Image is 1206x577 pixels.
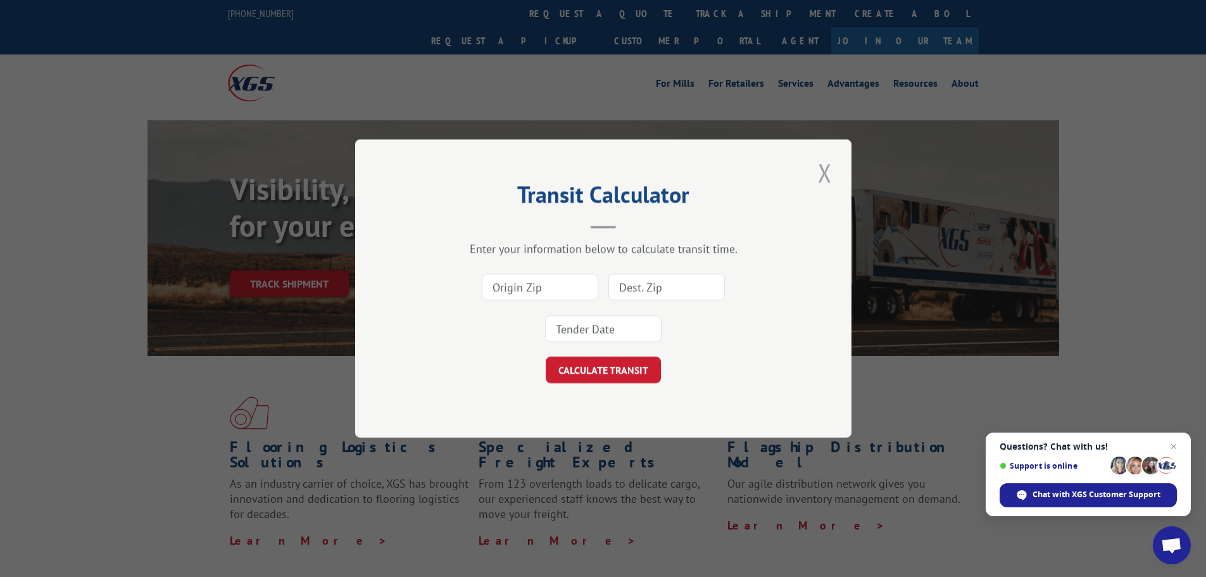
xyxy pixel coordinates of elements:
input: Tender Date [545,315,662,342]
div: Enter your information below to calculate transit time. [418,241,788,256]
input: Dest. Zip [608,274,725,300]
h2: Transit Calculator [418,186,788,210]
button: CALCULATE TRANSIT [546,357,661,383]
input: Origin Zip [482,274,598,300]
span: Support is online [1000,461,1106,471]
button: Close modal [814,155,836,190]
a: Open chat [1153,526,1191,564]
span: Questions? Chat with us! [1000,441,1177,452]
span: Chat with XGS Customer Support [1000,483,1177,507]
span: Chat with XGS Customer Support [1033,489,1160,500]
